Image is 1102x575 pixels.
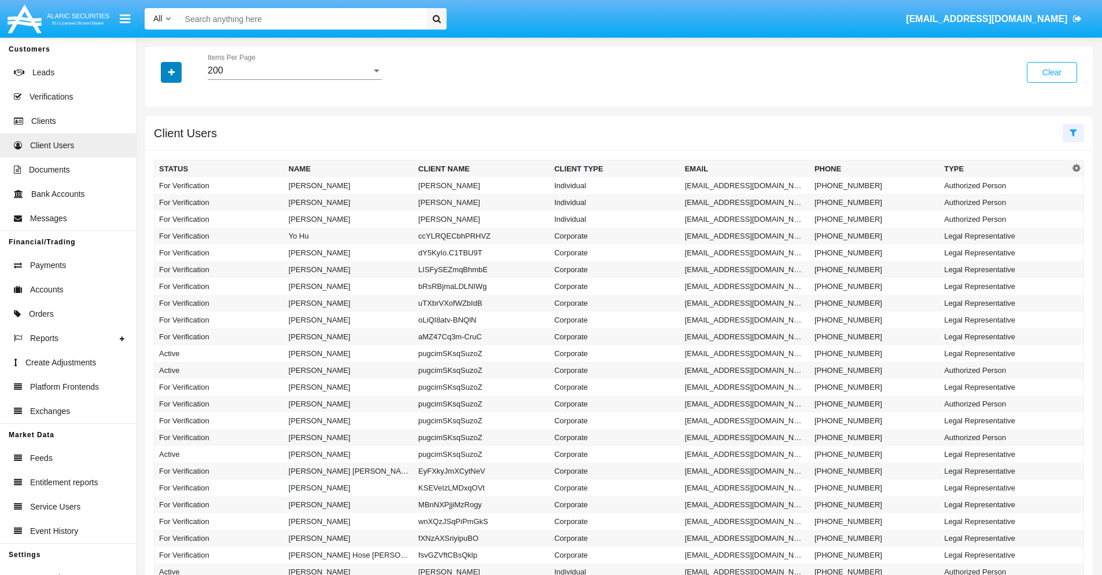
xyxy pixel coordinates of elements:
[810,395,939,412] td: [PHONE_NUMBER]
[414,312,550,328] td: oLiQI8atv-BNQlN
[810,160,939,178] th: Phone
[550,513,680,530] td: Corporate
[154,211,284,228] td: For Verification
[154,479,284,496] td: For Verification
[810,547,939,563] td: [PHONE_NUMBER]
[939,328,1069,345] td: Legal Representative
[680,261,810,278] td: [EMAIL_ADDRESS][DOMAIN_NAME]
[30,381,99,393] span: Platform Frontends
[284,261,414,278] td: [PERSON_NAME]
[680,513,810,530] td: [EMAIL_ADDRESS][DOMAIN_NAME]
[939,278,1069,295] td: Legal Representative
[810,328,939,345] td: [PHONE_NUMBER]
[284,496,414,513] td: [PERSON_NAME]
[284,412,414,429] td: [PERSON_NAME]
[680,362,810,379] td: [EMAIL_ADDRESS][DOMAIN_NAME]
[284,328,414,345] td: [PERSON_NAME]
[680,530,810,547] td: [EMAIL_ADDRESS][DOMAIN_NAME]
[550,547,680,563] td: Corporate
[30,525,78,537] span: Event History
[939,312,1069,328] td: Legal Representative
[550,530,680,547] td: Corporate
[680,295,810,312] td: [EMAIL_ADDRESS][DOMAIN_NAME]
[680,379,810,395] td: [EMAIL_ADDRESS][DOMAIN_NAME]
[550,177,680,194] td: Individual
[284,194,414,211] td: [PERSON_NAME]
[550,429,680,446] td: Corporate
[810,379,939,395] td: [PHONE_NUMBER]
[680,429,810,446] td: [EMAIL_ADDRESS][DOMAIN_NAME]
[550,379,680,395] td: Corporate
[414,429,550,446] td: pugcimSKsqSuzoZ
[414,463,550,479] td: EyFXkyJmXCytNeV
[939,177,1069,194] td: Authorized Person
[29,308,54,320] span: Orders
[550,412,680,429] td: Corporate
[414,211,550,228] td: [PERSON_NAME]
[284,379,414,395] td: [PERSON_NAME]
[154,412,284,429] td: For Verification
[414,479,550,496] td: KSEVeIzLMDxqOVt
[208,65,223,75] span: 200
[939,395,1069,412] td: Authorized Person
[414,412,550,429] td: pugcimSKsqSuzoZ
[680,244,810,261] td: [EMAIL_ADDRESS][DOMAIN_NAME]
[939,513,1069,530] td: Legal Representative
[414,328,550,345] td: aMZ47Cq3m-CruC
[901,3,1088,35] a: [EMAIL_ADDRESS][DOMAIN_NAME]
[939,244,1069,261] td: Legal Representative
[30,501,80,513] span: Service Users
[550,244,680,261] td: Corporate
[31,188,85,200] span: Bank Accounts
[939,479,1069,496] td: Legal Representative
[414,446,550,463] td: pugcimSKsqSuzoZ
[30,332,58,345] span: Reports
[550,295,680,312] td: Corporate
[154,194,284,211] td: For Verification
[939,211,1069,228] td: Authorized Person
[810,513,939,530] td: [PHONE_NUMBER]
[284,463,414,479] td: [PERSON_NAME] [PERSON_NAME]
[680,463,810,479] td: [EMAIL_ADDRESS][DOMAIN_NAME]
[810,496,939,513] td: [PHONE_NUMBER]
[810,479,939,496] td: [PHONE_NUMBER]
[30,405,70,417] span: Exchanges
[939,379,1069,395] td: Legal Representative
[154,496,284,513] td: For Verification
[284,362,414,379] td: [PERSON_NAME]
[145,13,179,25] a: All
[154,379,284,395] td: For Verification
[810,295,939,312] td: [PHONE_NUMBER]
[30,140,74,152] span: Client Users
[414,362,550,379] td: pugcimSKsqSuzoZ
[284,278,414,295] td: [PERSON_NAME]
[154,362,284,379] td: Active
[30,259,66,272] span: Payments
[414,295,550,312] td: uTXbrVXofWZbIdB
[284,160,414,178] th: Name
[284,228,414,244] td: Yo Hu
[550,278,680,295] td: Corporate
[680,395,810,412] td: [EMAIL_ADDRESS][DOMAIN_NAME]
[284,513,414,530] td: [PERSON_NAME]
[939,261,1069,278] td: Legal Representative
[414,194,550,211] td: [PERSON_NAME]
[906,14,1067,24] span: [EMAIL_ADDRESS][DOMAIN_NAME]
[414,345,550,362] td: pugcimSKsqSuzoZ
[414,379,550,395] td: pugcimSKsqSuzoZ
[939,412,1069,429] td: Legal Representative
[680,312,810,328] td: [EMAIL_ADDRESS][DOMAIN_NAME]
[414,261,550,278] td: LISFySEZmqBhmbE
[414,395,550,412] td: pugcimSKsqSuzoZ
[154,129,217,138] h5: Client Users
[30,477,98,489] span: Entitlement reports
[810,312,939,328] td: [PHONE_NUMBER]
[179,8,423,30] input: Search
[414,244,550,261] td: dY5KyIo.C1TBU9T
[284,244,414,261] td: [PERSON_NAME]
[939,463,1069,479] td: Legal Representative
[680,345,810,362] td: [EMAIL_ADDRESS][DOMAIN_NAME]
[154,278,284,295] td: For Verification
[284,530,414,547] td: [PERSON_NAME]
[680,328,810,345] td: [EMAIL_ADDRESS][DOMAIN_NAME]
